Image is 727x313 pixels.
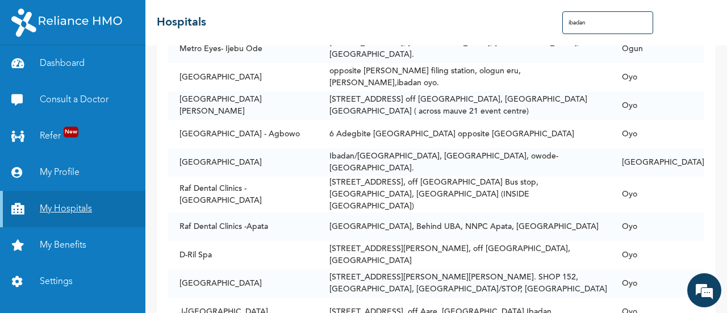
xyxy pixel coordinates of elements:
td: Oyo [611,241,704,269]
td: Metro Eyes- Ijebu Ode [168,35,318,63]
td: Ibadan/[GEOGRAPHIC_DATA], [GEOGRAPHIC_DATA], owode-[GEOGRAPHIC_DATA]. [318,148,611,177]
div: Minimize live chat window [186,6,214,33]
h2: Hospitals [157,14,206,31]
div: Chat with us now [59,64,191,78]
td: [STREET_ADDRESS], [GEOGRAPHIC_DATA], [GEOGRAPHIC_DATA], [GEOGRAPHIC_DATA]. [318,35,611,63]
td: Raf Dental Clinics -Apata [168,212,318,241]
td: Oyo [611,91,704,120]
td: [STREET_ADDRESS][PERSON_NAME][PERSON_NAME]. SHOP 152, [GEOGRAPHIC_DATA], [GEOGRAPHIC_DATA]/STOP, ... [318,269,611,298]
td: [GEOGRAPHIC_DATA] [168,63,318,91]
div: FAQs [111,256,217,291]
td: [GEOGRAPHIC_DATA] [168,148,318,177]
td: [GEOGRAPHIC_DATA], Behind UBA, NNPC Apata, [GEOGRAPHIC_DATA] [318,212,611,241]
td: 6 Adegbite [GEOGRAPHIC_DATA] opposite [GEOGRAPHIC_DATA] [318,120,611,148]
td: Oyo [611,177,704,212]
td: Oyo [611,120,704,148]
td: [GEOGRAPHIC_DATA] - Agbowo [168,120,318,148]
td: Oyo [611,269,704,298]
td: Ogun [611,35,704,63]
textarea: Type your message and hit 'Enter' [6,216,216,256]
td: [GEOGRAPHIC_DATA] [611,148,704,177]
span: We're online! [66,96,157,211]
img: d_794563401_company_1708531726252_794563401 [21,57,46,85]
td: [STREET_ADDRESS], off [GEOGRAPHIC_DATA] Bus stop, [GEOGRAPHIC_DATA], [GEOGRAPHIC_DATA] (INSIDE [G... [318,177,611,212]
td: [STREET_ADDRESS] off [GEOGRAPHIC_DATA], [GEOGRAPHIC_DATA] [GEOGRAPHIC_DATA] ( across mauve 21 eve... [318,91,611,120]
td: Oyo [611,212,704,241]
span: Conversation [6,276,111,284]
td: Raf Dental Clinics -[GEOGRAPHIC_DATA] [168,177,318,212]
td: opposite [PERSON_NAME] filing station, ologun eru, [PERSON_NAME],ibadan oyo. [318,63,611,91]
td: [GEOGRAPHIC_DATA] [168,269,318,298]
input: Search Hospitals... [562,11,653,34]
td: D-Ril Spa [168,241,318,269]
img: RelianceHMO's Logo [11,9,122,37]
td: [GEOGRAPHIC_DATA][PERSON_NAME] [168,91,318,120]
td: Oyo [611,63,704,91]
span: New [64,127,78,137]
td: [STREET_ADDRESS][PERSON_NAME], off [GEOGRAPHIC_DATA], [GEOGRAPHIC_DATA] [318,241,611,269]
